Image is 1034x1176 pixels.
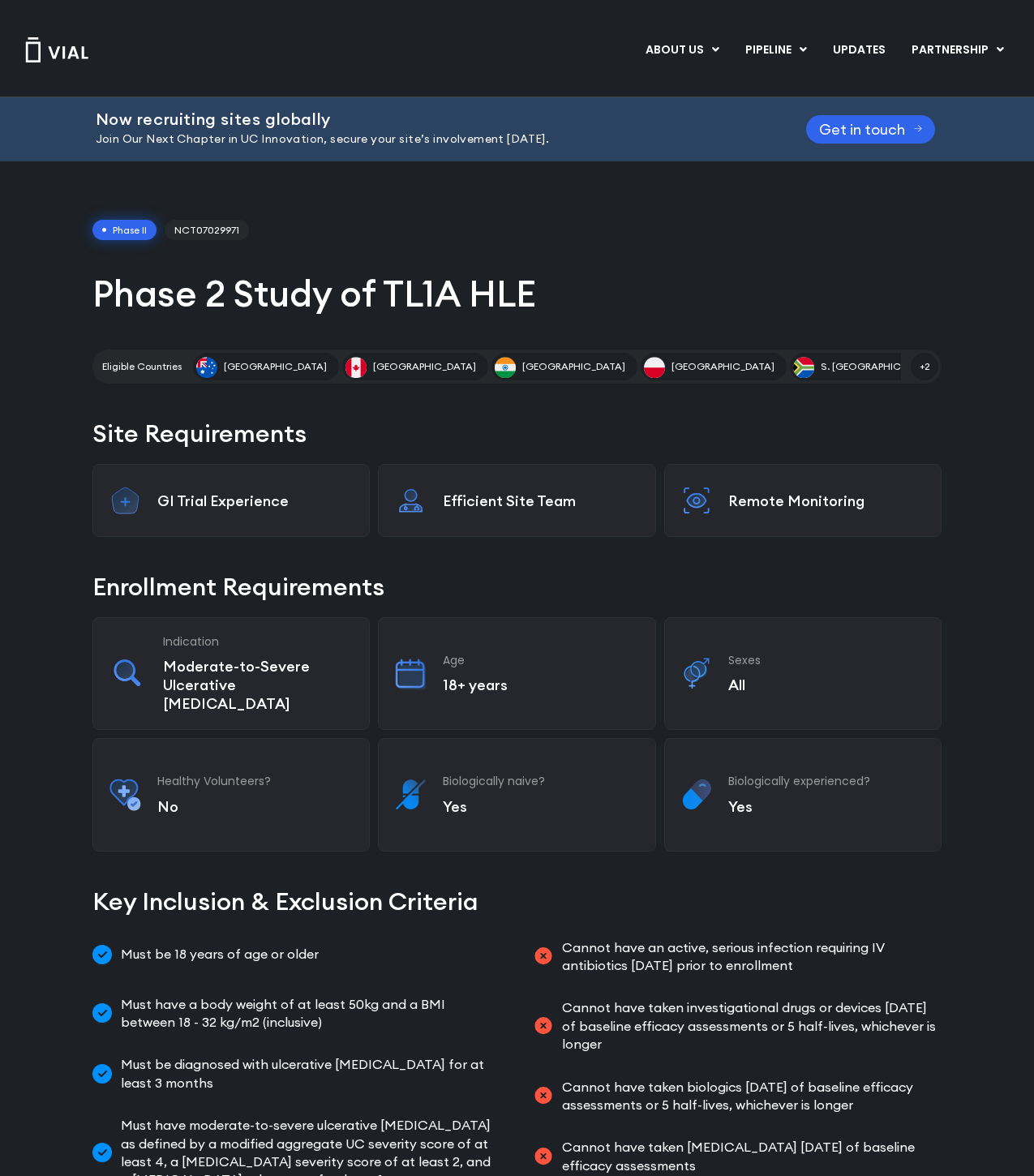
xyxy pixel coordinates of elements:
[165,220,249,241] span: NCT07029971
[92,569,942,604] h2: Enrollment Requirements
[558,1138,942,1174] span: Cannot have taken [MEDICAL_DATA] [DATE] of baseline efficacy assessments
[345,357,367,378] img: Canada
[196,357,217,378] img: Australia
[558,938,942,975] span: Cannot have an active, serious infection requiring IV antibiotics [DATE] prior to enrollment
[558,1078,942,1114] span: Cannot have taken biologics [DATE] of baseline efficacy assessments or 5 half-lives, whichever is...
[163,657,353,713] p: Moderate-to-Severe Ulcerative [MEDICAL_DATA]
[96,110,766,128] h2: Now recruiting sites globally
[911,353,938,380] span: +2
[443,491,639,510] p: Efficient Site Team
[633,36,732,64] a: ABOUT USMenu Toggle
[806,115,936,144] a: Get in touch
[163,634,353,649] h3: Indication
[224,359,327,374] span: [GEOGRAPHIC_DATA]
[117,1055,501,1092] span: Must be diagnosed with ulcerative [MEDICAL_DATA] for at least 3 months
[24,37,89,62] img: Vial Logo
[728,774,925,788] h3: Biologically experienced?
[92,270,942,317] h1: Phase 2 Study of TL1A HLE
[92,416,942,451] h2: Site Requirements
[728,676,925,694] p: All
[117,995,501,1032] span: Must have a body weight of at least 50kg and a BMI between 18 - 32 kg/m2 (inclusive)
[522,359,625,374] span: [GEOGRAPHIC_DATA]
[728,491,925,510] p: Remote Monitoring
[96,131,766,148] p: Join Our Next Chapter in UC Innovation, secure your site’s involvement [DATE].
[157,774,354,788] h3: Healthy Volunteers?
[443,676,639,694] p: 18+ years
[117,938,319,971] span: Must be 18 years of age or older
[92,220,157,241] span: Phase II
[728,797,925,816] p: Yes
[92,884,942,919] h2: Key Inclusion & Exclusion Criteria
[157,491,354,510] p: GI Trial Experience
[102,359,182,374] h2: Eligible Countries
[157,797,354,816] p: No
[495,357,516,378] img: India
[443,653,639,667] h3: Age
[899,36,1017,64] a: PARTNERSHIPMenu Toggle
[821,359,935,374] span: S. [GEOGRAPHIC_DATA]
[793,357,814,378] img: S. Africa
[732,36,819,64] a: PIPELINEMenu Toggle
[728,653,925,667] h3: Sexes
[671,359,774,374] span: [GEOGRAPHIC_DATA]
[443,774,639,788] h3: Biologically naive?
[819,123,905,135] span: Get in touch
[644,357,665,378] img: Poland
[443,797,639,816] p: Yes
[558,998,942,1053] span: Cannot have taken investigational drugs or devices [DATE] of baseline efficacy assessments or 5 h...
[820,36,898,64] a: UPDATES
[373,359,476,374] span: [GEOGRAPHIC_DATA]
